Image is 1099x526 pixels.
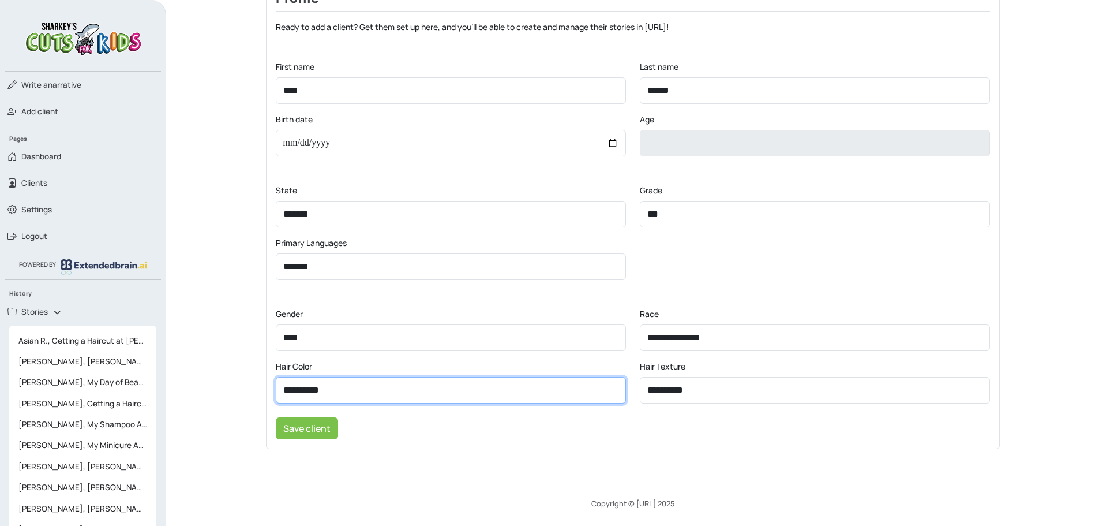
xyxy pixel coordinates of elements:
[640,184,662,196] label: Grade
[276,21,990,33] p: Ready to add a client? Get them set up here, and you’ll be able to create and manage their storie...
[14,477,152,498] span: [PERSON_NAME], [PERSON_NAME]'s Minicure Adventure at [PERSON_NAME]
[276,360,312,372] label: Hair Color
[21,204,52,215] span: Settings
[21,151,61,162] span: Dashboard
[14,435,152,456] span: [PERSON_NAME], My Minicure Adventure at [PERSON_NAME]
[14,456,152,477] span: [PERSON_NAME], [PERSON_NAME]'s Minicure Adventure at [PERSON_NAME]
[21,230,47,242] span: Logout
[640,308,659,320] label: Race
[591,498,674,509] span: Copyright © [URL] 2025
[14,498,152,519] span: [PERSON_NAME], [PERSON_NAME]’s Day of Beauty at [PERSON_NAME]
[14,372,152,393] span: [PERSON_NAME], My Day of Beauty at [PERSON_NAME]
[640,360,685,372] label: Hair Texture
[21,177,47,189] span: Clients
[9,498,156,519] a: [PERSON_NAME], [PERSON_NAME]’s Day of Beauty at [PERSON_NAME]
[9,456,156,477] a: [PERSON_NAME], [PERSON_NAME]'s Minicure Adventure at [PERSON_NAME]
[9,372,156,393] a: [PERSON_NAME], My Day of Beauty at [PERSON_NAME]
[276,61,314,73] label: First name
[61,259,147,274] img: logo
[14,414,152,435] span: [PERSON_NAME], My Shampoo Adventure at [PERSON_NAME]
[276,417,338,439] button: Save client
[276,184,297,196] label: State
[14,393,152,414] span: [PERSON_NAME], Getting a Haircut at [PERSON_NAME]
[276,113,313,125] label: Birth date
[14,351,152,372] span: [PERSON_NAME], [PERSON_NAME]'s Haircut Adventure at [PERSON_NAME]
[9,393,156,414] a: [PERSON_NAME], Getting a Haircut at [PERSON_NAME]
[21,80,48,90] span: Write a
[276,237,347,249] label: Primary Languages
[9,435,156,456] a: [PERSON_NAME], My Minicure Adventure at [PERSON_NAME]
[9,414,156,435] a: [PERSON_NAME], My Shampoo Adventure at [PERSON_NAME]
[14,330,152,351] span: Asian R., Getting a Haircut at [PERSON_NAME]
[9,477,156,498] a: [PERSON_NAME], [PERSON_NAME]'s Minicure Adventure at [PERSON_NAME]
[276,308,303,320] label: Gender
[21,106,58,117] span: Add client
[9,351,156,372] a: [PERSON_NAME], [PERSON_NAME]'s Haircut Adventure at [PERSON_NAME]
[21,306,48,318] span: Stories
[21,79,81,91] span: narrative
[640,61,678,73] label: Last name
[22,18,144,57] img: logo
[640,113,654,125] label: Age
[9,330,156,351] a: Asian R., Getting a Haircut at [PERSON_NAME]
